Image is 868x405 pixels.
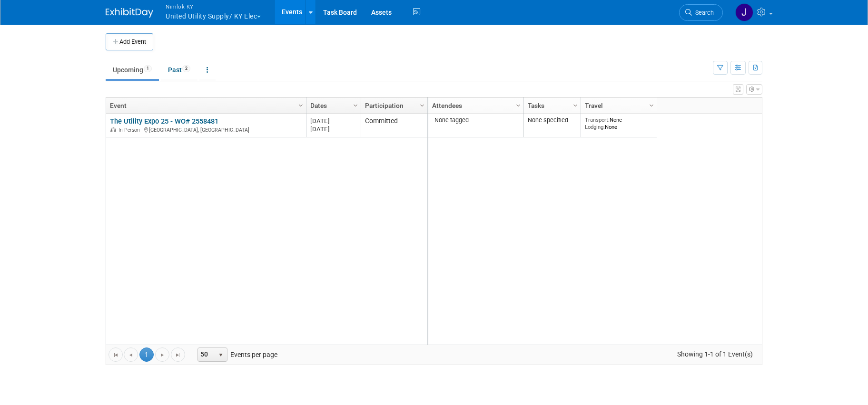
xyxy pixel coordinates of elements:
a: Column Settings [513,97,524,112]
span: Nimlok KY [166,1,261,11]
span: Search [692,9,714,16]
a: Column Settings [417,97,428,112]
span: Column Settings [297,102,305,109]
span: 2 [182,65,190,72]
a: Tasks [528,97,574,114]
a: Past2 [161,61,197,79]
span: Column Settings [572,102,579,109]
a: Go to the first page [108,347,123,362]
span: Column Settings [648,102,655,109]
span: select [217,351,225,359]
img: ExhibitDay [106,8,153,18]
span: Transport: [585,116,610,123]
a: Travel [585,97,651,114]
span: Go to the last page [174,351,182,359]
a: Column Settings [571,97,581,112]
a: Go to the next page [155,347,169,362]
img: Jamie Dunn [735,3,753,21]
div: None tagged [432,116,520,124]
td: Committed [361,114,427,137]
a: Column Settings [296,97,306,112]
div: [DATE] [310,125,356,133]
a: Column Settings [351,97,361,112]
button: Add Event [106,33,153,50]
div: None None [585,116,653,130]
a: The Utility Expo 25 - WO# 2558481 [110,117,218,125]
a: Participation [365,97,421,114]
span: Lodging: [585,124,605,130]
span: Column Settings [514,102,522,109]
a: Attendees [432,97,517,114]
span: 50 [198,348,214,361]
img: In-Person Event [110,127,116,132]
div: [GEOGRAPHIC_DATA], [GEOGRAPHIC_DATA] [110,125,302,134]
span: Events per page [186,347,287,362]
div: None specified [528,116,577,124]
a: Event [110,97,300,114]
a: Search [679,4,723,21]
span: Column Settings [418,102,426,109]
a: Upcoming1 [106,61,159,79]
span: 1 [144,65,152,72]
span: Go to the next page [158,351,166,359]
a: Dates [310,97,355,114]
span: Go to the first page [112,351,119,359]
div: [DATE] [310,117,356,125]
a: Column Settings [647,97,657,112]
span: Showing 1-1 of 1 Event(s) [669,347,762,361]
span: In-Person [118,127,143,133]
a: Go to the last page [171,347,185,362]
span: - [330,117,332,125]
span: 1 [139,347,154,362]
a: Go to the previous page [124,347,138,362]
span: Go to the previous page [127,351,135,359]
span: Column Settings [352,102,359,109]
